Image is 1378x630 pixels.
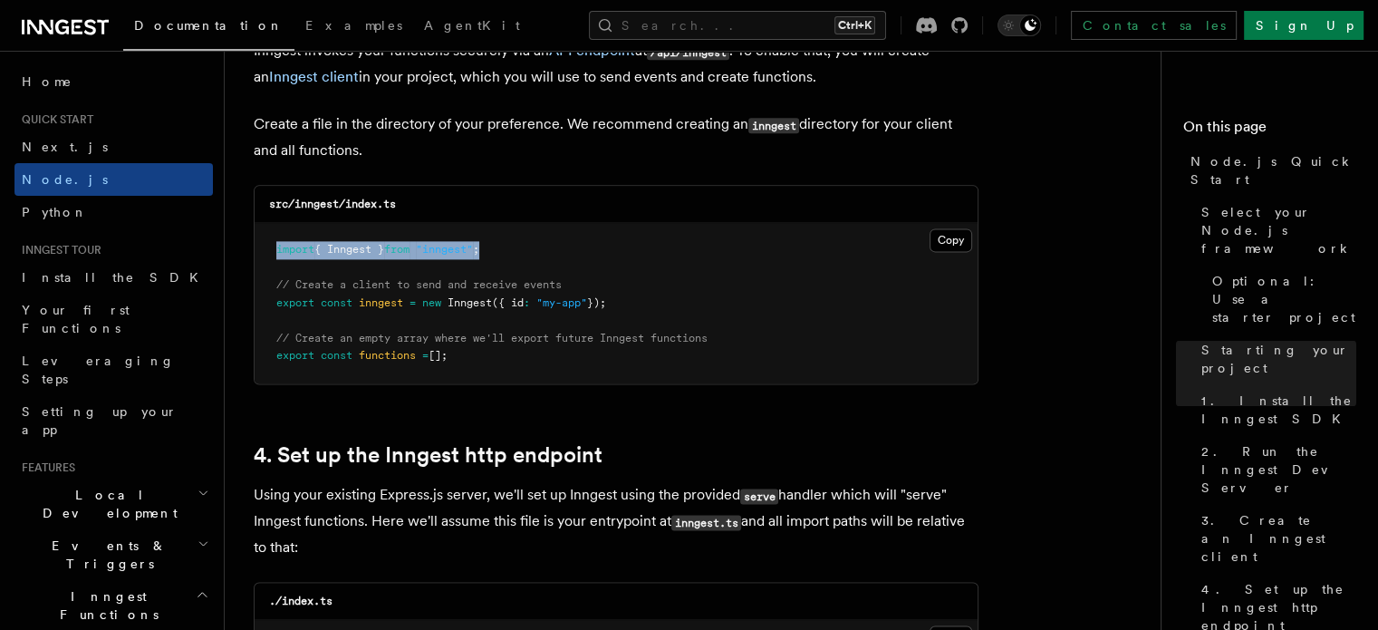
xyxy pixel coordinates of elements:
kbd: Ctrl+K [834,16,875,34]
span: inngest [359,296,403,309]
span: new [422,296,441,309]
span: from [384,243,410,256]
a: AgentKit [413,5,531,49]
a: Setting up your app [14,395,213,446]
span: }); [587,296,606,309]
a: Node.js Quick Start [1183,145,1356,196]
span: = [422,349,429,362]
a: Examples [294,5,413,49]
span: Optional: Use a starter project [1212,272,1356,326]
span: Inngest Functions [14,587,196,624]
span: ; [473,243,479,256]
span: const [321,349,352,362]
span: // Create an empty array where we'll export future Inngest functions [276,332,708,344]
code: serve [740,489,778,504]
span: 2. Run the Inngest Dev Server [1201,442,1356,497]
span: Install the SDK [22,270,209,285]
p: Inngest invokes your functions securely via an at . To enable that, you will create an in your pr... [254,38,978,90]
a: 3. Create an Inngest client [1194,504,1356,573]
a: Leveraging Steps [14,344,213,395]
a: Install the SDK [14,261,213,294]
a: Select your Node.js framework [1194,196,1356,265]
span: const [321,296,352,309]
code: ./index.ts [269,595,332,607]
span: export [276,349,314,362]
a: 1. Install the Inngest SDK [1194,384,1356,435]
span: Your first Functions [22,303,130,335]
a: Next.js [14,131,213,163]
span: Setting up your app [22,404,178,437]
a: Python [14,196,213,228]
span: Features [14,460,75,475]
span: Inngest [448,296,492,309]
span: Select your Node.js framework [1201,203,1356,257]
code: inngest [748,118,799,133]
span: Home [22,73,72,91]
p: Create a file in the directory of your preference. We recommend creating an directory for your cl... [254,111,978,163]
span: export [276,296,314,309]
span: Quick start [14,112,93,127]
a: Contact sales [1071,11,1237,40]
a: 4. Set up the Inngest http endpoint [254,442,602,468]
a: Inngest client [269,68,359,85]
span: Events & Triggers [14,537,198,573]
code: /api/inngest [647,44,729,60]
button: Events & Triggers [14,529,213,580]
span: []; [429,349,448,362]
span: "my-app" [536,296,587,309]
span: Local Development [14,486,198,522]
span: import [276,243,314,256]
span: Next.js [22,140,108,154]
span: "inngest" [416,243,473,256]
span: // Create a client to send and receive events [276,278,562,291]
span: AgentKit [424,18,520,33]
span: Inngest tour [14,243,101,257]
span: = [410,296,416,309]
span: Node.js Quick Start [1190,152,1356,189]
span: Starting your project [1201,341,1356,377]
button: Search...Ctrl+K [589,11,886,40]
a: Optional: Use a starter project [1205,265,1356,334]
a: Documentation [123,5,294,51]
code: inngest.ts [671,515,741,530]
a: Your first Functions [14,294,213,344]
span: ({ id [492,296,524,309]
button: Copy [930,228,972,252]
span: 3. Create an Inngest client [1201,511,1356,566]
a: Starting your project [1194,334,1356,384]
a: Sign Up [1244,11,1364,40]
span: functions [359,349,416,362]
span: : [524,296,530,309]
span: Python [22,205,88,219]
code: src/inngest/index.ts [269,198,396,210]
a: 2. Run the Inngest Dev Server [1194,435,1356,504]
span: { Inngest } [314,243,384,256]
span: Leveraging Steps [22,354,175,386]
button: Local Development [14,479,213,529]
p: Using your existing Express.js server, we'll set up Inngest using the provided handler which will... [254,482,978,560]
h4: On this page [1183,116,1356,145]
a: Home [14,65,213,98]
span: Examples [305,18,402,33]
span: Documentation [134,18,284,33]
span: 1. Install the Inngest SDK [1201,392,1356,428]
span: Node.js [22,172,108,187]
a: Node.js [14,163,213,196]
button: Toggle dark mode [997,15,1041,36]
